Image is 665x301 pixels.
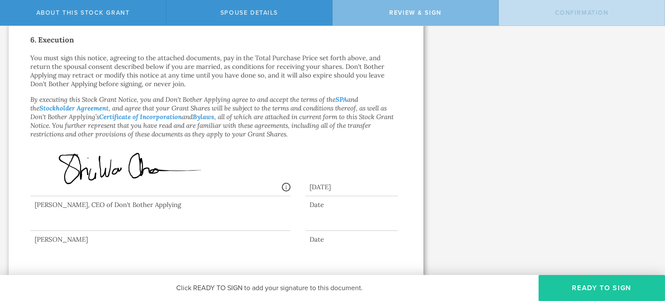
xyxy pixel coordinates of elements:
a: Stockholder Agreement [39,104,109,112]
p: You must sign this notice, agreeing to the attached documents, pay in the Total Purchase Price se... [30,54,402,88]
span: Spouse Details [220,9,278,16]
img: haUMUulb6asAAAAASUVORK5CYII= [35,150,211,198]
span: Review & Sign [389,9,442,16]
span: About this stock grant [36,9,130,16]
em: By executing this Stock Grant Notice, you and Don't Bother Applying agree to and accept the terms... [30,95,394,138]
button: Ready to Sign [539,275,665,301]
span: Confirmation [555,9,609,16]
span: Click READY TO SIGN to add your signature to this document. [176,284,363,292]
a: SPA [336,95,347,104]
a: Certificate of Incorporation [99,113,182,121]
h2: 6. Execution [30,33,402,47]
div: [DATE] [305,174,398,196]
div: [PERSON_NAME] [30,235,291,244]
a: Bylaws [193,113,214,121]
div: Date [305,235,398,244]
